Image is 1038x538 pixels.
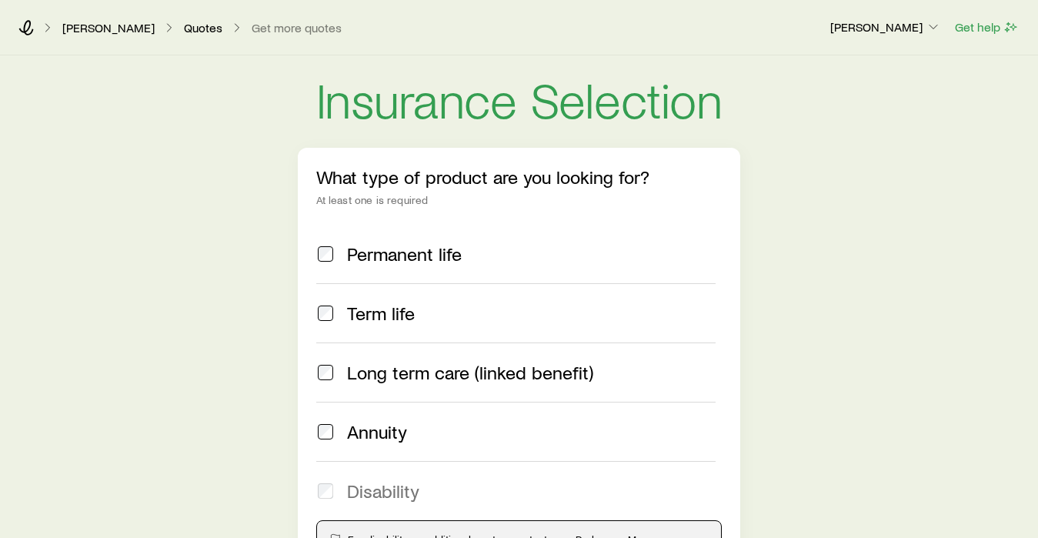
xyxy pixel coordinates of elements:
[954,18,1020,36] button: Get help
[62,21,155,35] a: [PERSON_NAME]
[347,362,593,383] span: Long term care (linked benefit)
[318,246,333,262] input: Permanent life
[316,74,723,123] h1: Insurance Selection
[318,365,333,380] input: Long term care (linked benefit)
[318,483,333,499] input: Disability
[183,21,223,35] a: Quotes
[830,19,941,35] p: [PERSON_NAME]
[347,480,419,502] span: Disability
[316,194,723,206] div: At least one is required
[347,302,415,324] span: Term life
[251,21,342,35] button: Get more quotes
[829,18,942,37] button: [PERSON_NAME]
[316,166,723,188] p: What type of product are you looking for?
[347,243,462,265] span: Permanent life
[318,424,333,439] input: Annuity
[347,421,407,443] span: Annuity
[318,306,333,321] input: Term life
